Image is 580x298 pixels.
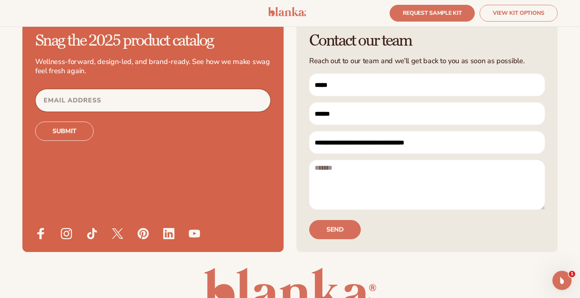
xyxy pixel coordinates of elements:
[390,5,475,22] a: REQUEST SAMPLE KIT
[268,7,306,20] a: logo
[552,271,572,290] iframe: Intercom live chat
[35,57,271,76] p: Wellness-forward, design-led, and brand-ready. See how we make swag feel fresh again.
[35,122,94,141] button: Subscribe
[569,271,575,277] span: 1
[480,5,558,22] a: VIEW KIT OPTIONS
[268,7,306,16] img: logo
[309,220,361,239] button: Send
[35,32,271,49] h2: Snag the 2025 product catalog
[309,32,545,49] h2: Contact our team
[309,56,545,66] p: Reach out to our team and we’ll get back to you as soon as possible.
